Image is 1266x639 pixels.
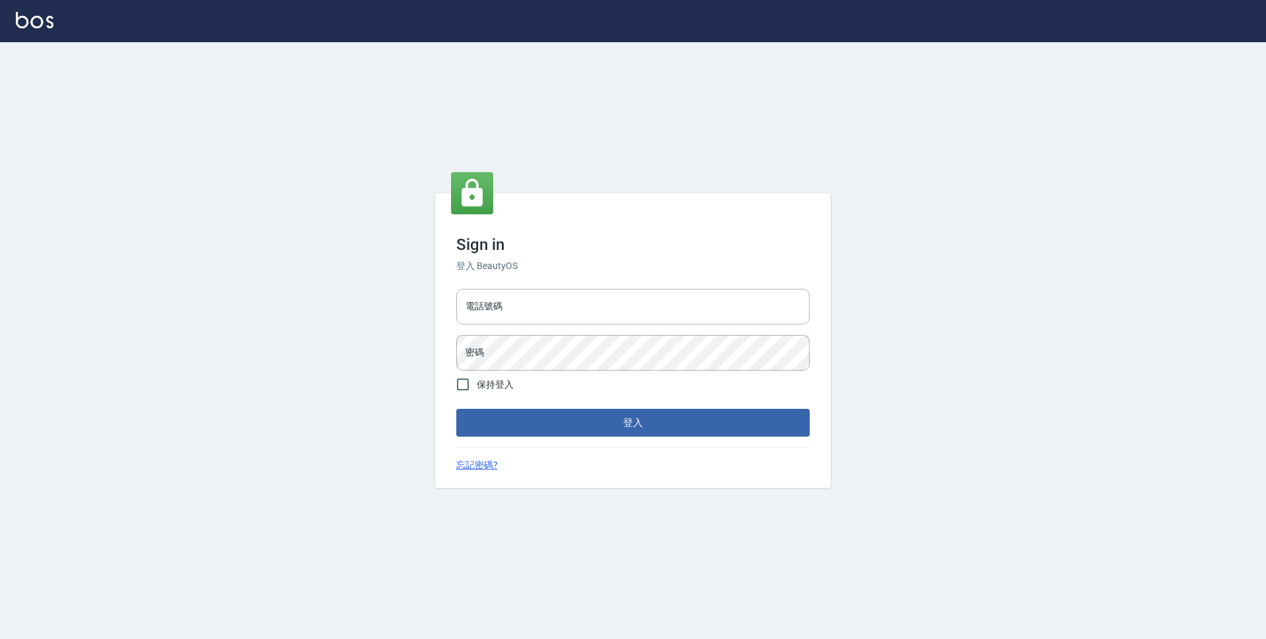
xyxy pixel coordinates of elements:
a: 忘記密碼? [456,458,498,472]
h3: Sign in [456,235,810,254]
img: Logo [16,12,53,28]
span: 保持登入 [477,378,514,392]
h6: 登入 BeautyOS [456,259,810,273]
button: 登入 [456,409,810,437]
